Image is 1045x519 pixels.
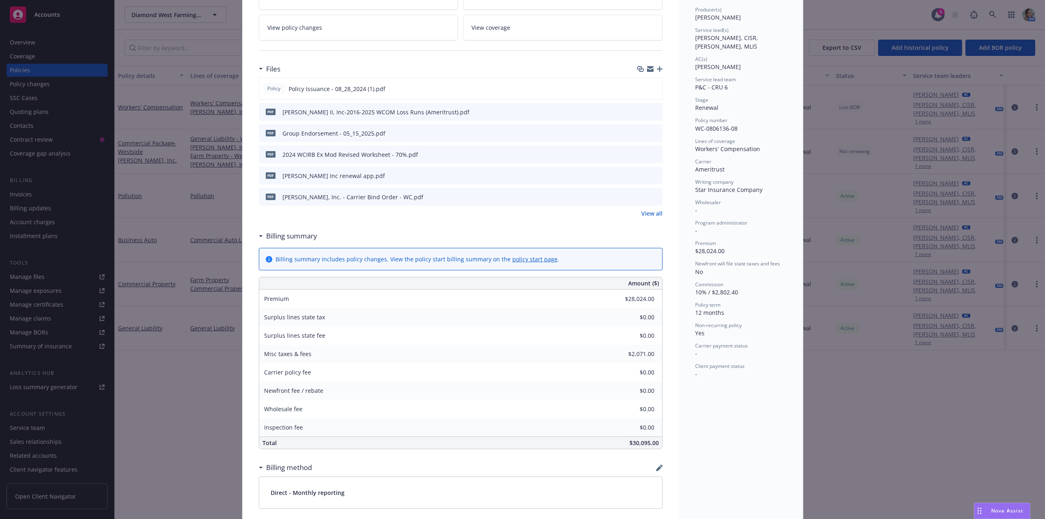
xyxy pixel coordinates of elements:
[264,405,302,413] span: Wholesale fee
[606,421,659,434] input: 0.00
[266,462,312,473] h3: Billing method
[695,138,735,145] span: Lines of coverage
[641,209,663,218] a: View all
[695,76,736,83] span: Service lead team
[652,108,659,116] button: preview file
[974,503,1030,519] button: Nova Assist
[267,23,322,32] span: View policy changes
[639,108,645,116] button: download file
[695,27,729,33] span: Service lead(s)
[695,117,727,124] span: Policy number
[695,350,697,357] span: -
[695,301,720,308] span: Policy term
[695,63,741,71] span: [PERSON_NAME]
[695,6,722,13] span: Producer(s)
[282,108,469,116] div: [PERSON_NAME] II, Inc-2016-2025 WCOM Loss Runs (Ameritrust).pdf
[695,268,703,276] span: No
[639,129,645,138] button: download file
[276,255,559,263] div: Billing summary includes policy changes. View the policy start billing summary on the .
[264,295,289,303] span: Premium
[695,329,705,337] span: Yes
[282,193,423,201] div: [PERSON_NAME], Inc. - Carrier Bind Order - WC.pdf
[266,85,282,92] span: Policy
[264,387,323,394] span: Newfront fee / rebate
[695,370,697,378] span: -
[991,507,1023,514] span: Nova Assist
[695,158,711,165] span: Carrier
[606,330,659,342] input: 0.00
[463,15,663,40] a: View coverage
[264,368,311,376] span: Carrier policy fee
[639,193,645,201] button: download file
[695,288,738,296] span: 10% / $2,802.40
[266,172,276,178] span: pdf
[652,129,659,138] button: preview file
[652,150,659,159] button: preview file
[695,227,697,234] span: -
[639,172,645,180] button: download file
[695,309,724,316] span: 12 months
[289,85,385,93] span: Policy Issuance - 08_28_2024 (1).pdf
[638,85,645,93] button: download file
[264,332,325,339] span: Surplus lines state fee
[639,150,645,159] button: download file
[695,247,725,255] span: $28,024.00
[695,125,738,132] span: WC-0806136-08
[695,104,718,111] span: Renewal
[259,477,662,508] div: Direct - Monthly reporting
[266,151,276,157] span: pdf
[974,503,985,519] div: Drag to move
[262,439,277,447] span: Total
[259,15,458,40] a: View policy changes
[695,199,721,206] span: Wholesaler
[606,293,659,305] input: 0.00
[629,439,659,447] span: $30,095.00
[652,172,659,180] button: preview file
[695,240,716,247] span: Premium
[266,64,280,74] h3: Files
[282,172,385,180] div: [PERSON_NAME] Inc renewal app.pdf
[652,193,659,201] button: preview file
[282,129,385,138] div: Group Endorsement - 05_15_2025.pdf
[695,322,742,329] span: Non-recurring policy
[695,13,741,21] span: [PERSON_NAME]
[282,150,418,159] div: 2024 WCIRB Ex Mod Revised Worksheet - 70%.pdf
[695,145,760,153] span: Workers' Compensation
[695,186,763,194] span: Star Insurance Company
[266,130,276,136] span: pdf
[606,311,659,323] input: 0.00
[695,260,780,267] span: Newfront will file state taxes and fees
[695,281,723,288] span: Commission
[471,23,510,32] span: View coverage
[628,279,659,287] span: Amount ($)
[695,56,707,62] span: AC(s)
[695,206,697,214] span: -
[266,194,276,200] span: pdf
[695,83,728,91] span: P&C - CRU 6
[264,423,303,431] span: Inspection fee
[695,342,748,349] span: Carrier payment status
[264,350,311,358] span: Misc taxes & fees
[259,231,317,241] div: Billing summary
[264,313,325,321] span: Surplus lines state tax
[695,363,745,370] span: Client payment status
[606,366,659,379] input: 0.00
[606,348,659,360] input: 0.00
[512,255,558,263] a: policy start page
[695,34,760,50] span: [PERSON_NAME], CISR, [PERSON_NAME], MLIS
[259,462,312,473] div: Billing method
[651,85,659,93] button: preview file
[266,231,317,241] h3: Billing summary
[266,109,276,115] span: pdf
[259,64,280,74] div: Files
[695,178,734,185] span: Writing company
[695,165,725,173] span: Ameritrust
[695,219,747,226] span: Program administrator
[606,385,659,397] input: 0.00
[695,96,708,103] span: Stage
[606,403,659,415] input: 0.00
